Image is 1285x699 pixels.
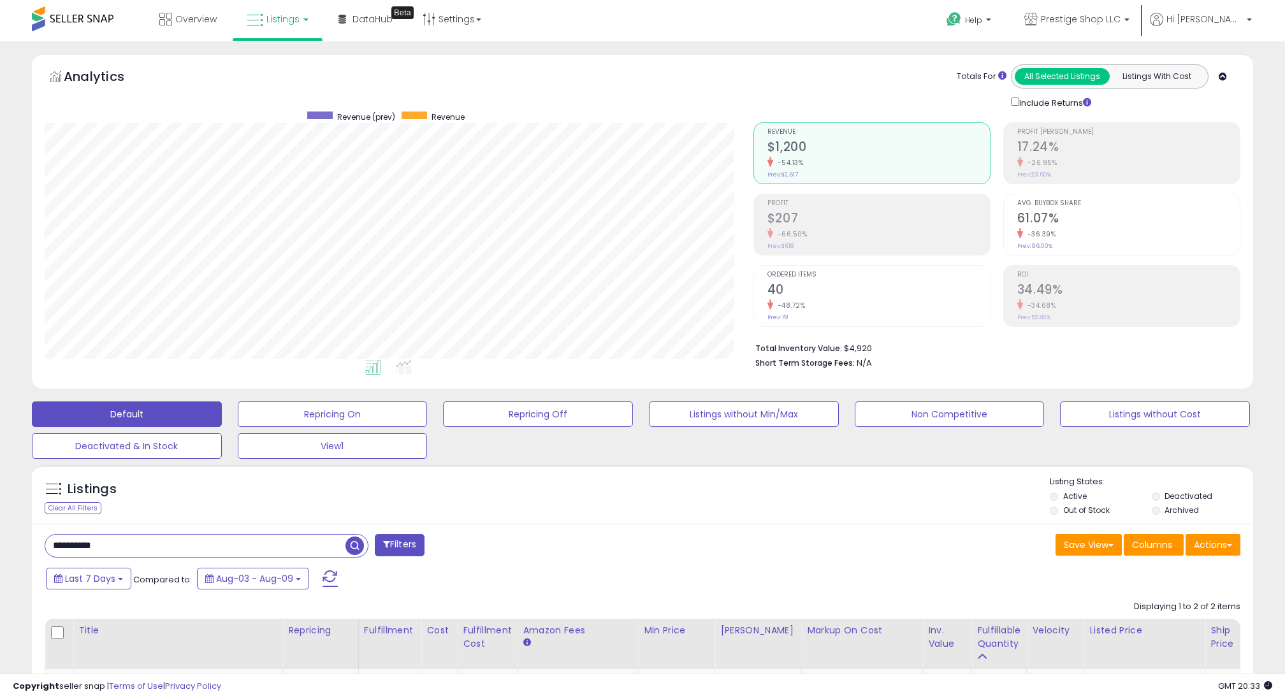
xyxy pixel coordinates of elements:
[1050,476,1252,488] p: Listing States:
[773,229,808,239] small: -66.50%
[767,242,794,250] small: Prev: $618
[1017,211,1240,228] h2: 61.07%
[463,624,512,651] div: Fulfillment Cost
[32,401,222,427] button: Default
[45,502,101,514] div: Clear All Filters
[928,624,966,651] div: Inv. value
[109,680,163,692] a: Terms of Use
[773,301,806,310] small: -48.72%
[238,433,428,459] button: View1
[13,680,59,692] strong: Copyright
[977,624,1021,651] div: Fulfillable Quantity
[1041,13,1121,25] span: Prestige Shop LLC
[391,6,414,19] div: Tooltip anchor
[523,624,633,637] div: Amazon Fees
[1023,301,1056,310] small: -34.68%
[1017,282,1240,299] h2: 34.49%
[755,357,855,368] b: Short Term Storage Fees:
[755,340,1231,355] li: $4,920
[1017,140,1240,157] h2: 17.24%
[216,572,293,585] span: Aug-03 - Aug-09
[755,343,842,354] b: Total Inventory Value:
[1015,68,1110,85] button: All Selected Listings
[767,282,990,299] h2: 40
[1165,491,1212,501] label: Deactivated
[1218,680,1272,692] span: 2025-08-17 20:33 GMT
[767,171,798,178] small: Prev: $2,617
[65,572,115,585] span: Last 7 Days
[32,433,222,459] button: Deactivated & In Stock
[936,2,1004,41] a: Help
[1166,13,1243,25] span: Hi [PERSON_NAME]
[1017,313,1050,321] small: Prev: 52.80%
[1017,200,1240,207] span: Avg. Buybox Share
[1032,624,1078,637] div: Velocity
[1063,491,1087,501] label: Active
[337,112,395,122] span: Revenue (prev)
[165,680,221,692] a: Privacy Policy
[1134,601,1240,613] div: Displaying 1 to 2 of 2 items
[767,211,990,228] h2: $207
[1017,129,1240,136] span: Profit [PERSON_NAME]
[773,158,804,168] small: -54.13%
[197,568,309,589] button: Aug-03 - Aug-09
[443,401,633,427] button: Repricing Off
[957,71,1006,83] div: Totals For
[46,568,131,589] button: Last 7 Days
[78,624,277,637] div: Title
[1023,229,1056,239] small: -36.39%
[68,480,117,498] h5: Listings
[1109,68,1204,85] button: Listings With Cost
[644,624,709,637] div: Min Price
[1017,242,1052,250] small: Prev: 96.00%
[375,534,425,556] button: Filters
[13,681,221,693] div: seller snap | |
[1089,624,1200,637] div: Listed Price
[364,624,416,637] div: Fulfillment
[133,573,192,586] span: Compared to:
[64,68,149,89] h5: Analytics
[649,401,839,427] button: Listings without Min/Max
[1017,171,1051,178] small: Prev: 23.60%
[1017,271,1240,278] span: ROI
[767,271,990,278] span: Ordered Items
[1165,505,1199,515] label: Archived
[946,11,962,27] i: Get Help
[1210,624,1236,651] div: Ship Price
[523,637,530,649] small: Amazon Fees.
[767,200,990,207] span: Profit
[175,13,217,25] span: Overview
[1186,534,1240,556] button: Actions
[432,112,465,122] span: Revenue
[1001,95,1107,110] div: Include Returns
[720,624,796,637] div: [PERSON_NAME]
[288,624,353,637] div: Repricing
[1063,505,1110,515] label: Out of Stock
[965,15,982,25] span: Help
[1060,401,1250,427] button: Listings without Cost
[767,313,788,321] small: Prev: 78
[857,357,872,369] span: N/A
[1023,158,1057,168] small: -26.95%
[802,619,923,669] th: The percentage added to the cost of goods (COGS) that forms the calculator for Min & Max prices.
[1124,534,1184,556] button: Columns
[1132,538,1172,551] span: Columns
[266,13,300,25] span: Listings
[767,140,990,157] h2: $1,200
[238,401,428,427] button: Repricing On
[855,401,1045,427] button: Non Competitive
[807,624,917,637] div: Markup on Cost
[1150,13,1252,41] a: Hi [PERSON_NAME]
[426,624,452,637] div: Cost
[352,13,393,25] span: DataHub
[1056,534,1122,556] button: Save View
[767,129,990,136] span: Revenue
